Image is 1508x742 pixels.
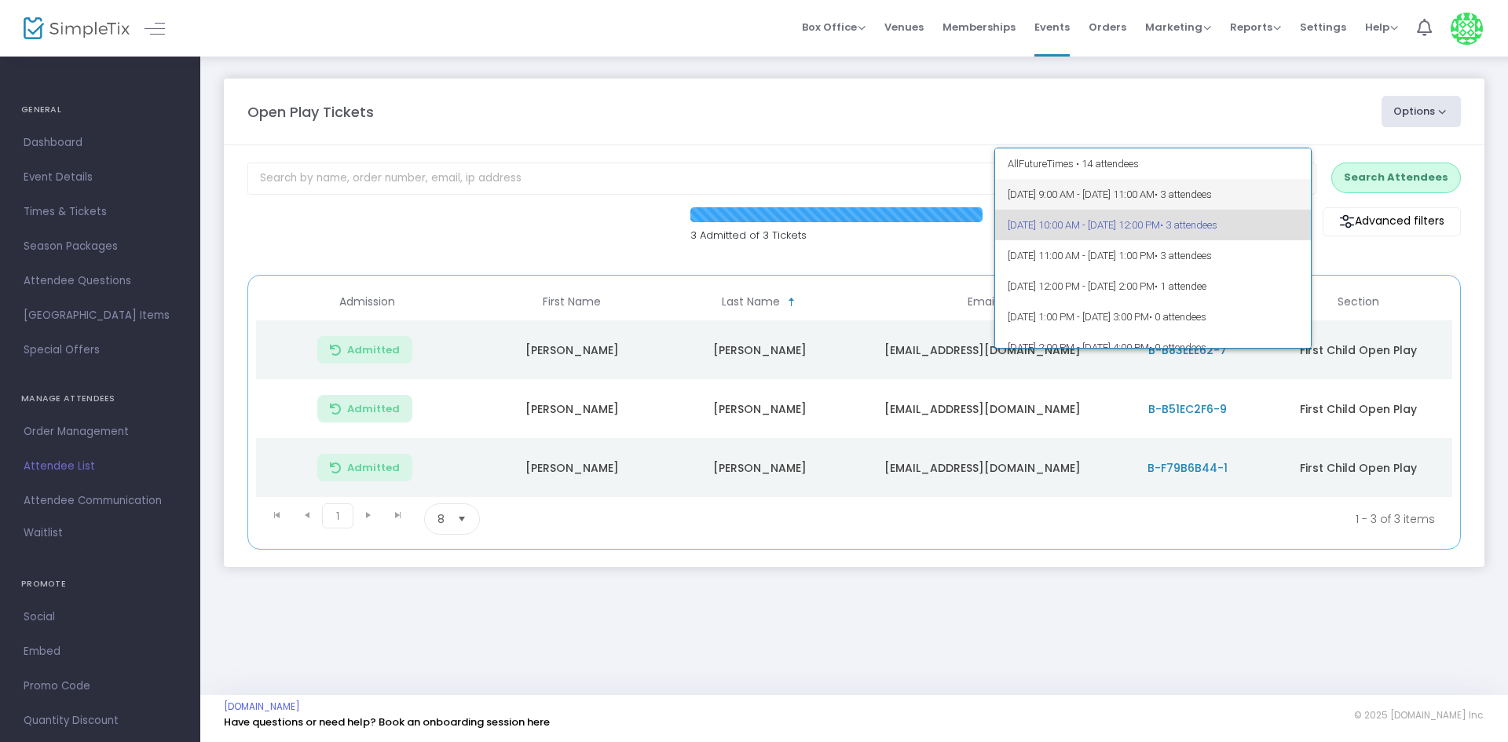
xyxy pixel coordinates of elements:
[1008,148,1299,179] span: All Future Times • 14 attendees
[1008,210,1299,240] span: [DATE] 10:00 AM - [DATE] 12:00 PM
[1008,332,1299,363] span: [DATE] 2:00 PM - [DATE] 4:00 PM
[1160,219,1217,231] span: • 3 attendees
[1155,188,1212,200] span: • 3 attendees
[1155,250,1212,261] span: • 3 attendees
[1155,280,1206,292] span: • 1 attendee
[1149,311,1206,323] span: • 0 attendees
[1008,271,1299,302] span: [DATE] 12:00 PM - [DATE] 2:00 PM
[1149,342,1206,353] span: • 0 attendees
[1008,179,1299,210] span: [DATE] 9:00 AM - [DATE] 11:00 AM
[1008,240,1299,271] span: [DATE] 11:00 AM - [DATE] 1:00 PM
[1008,302,1299,332] span: [DATE] 1:00 PM - [DATE] 3:00 PM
